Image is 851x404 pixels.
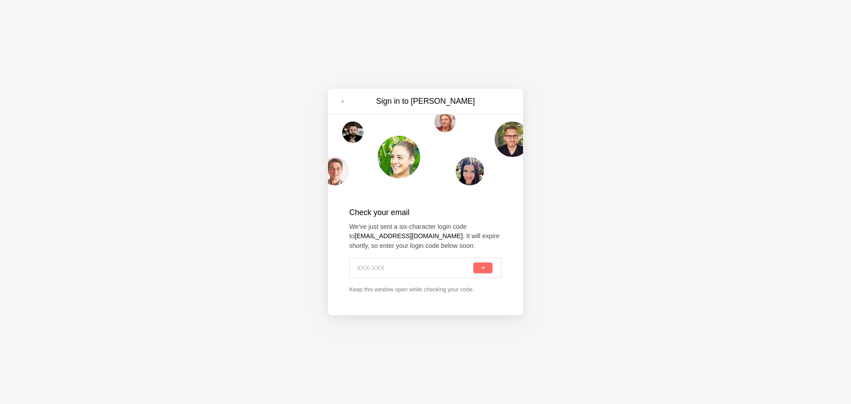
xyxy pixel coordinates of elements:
p: Keep this window open while checking your code. [349,285,502,294]
h2: Check your email [349,207,502,218]
input: XXX-XXX [357,258,472,278]
h3: Sign in to [PERSON_NAME] [351,96,500,107]
strong: [EMAIL_ADDRESS][DOMAIN_NAME] [355,232,463,239]
p: We've just sent a six-character login code to . It will expire shortly, so enter your login code ... [349,222,502,251]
